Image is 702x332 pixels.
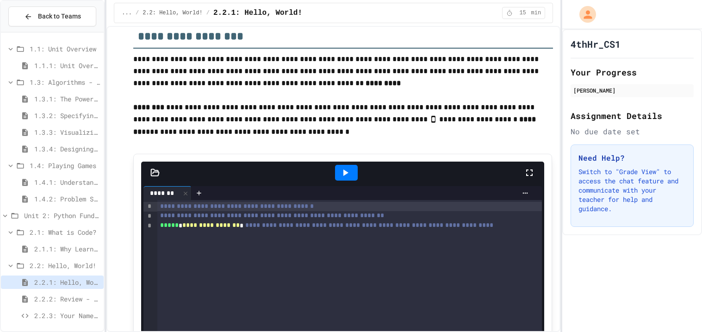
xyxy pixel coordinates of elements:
[34,244,100,254] span: 2.1.1: Why Learn to Program?
[531,9,541,17] span: min
[34,94,100,104] span: 1.3.1: The Power of Algorithms
[578,152,686,163] h3: Need Help?
[213,7,302,19] span: 2.2.1: Hello, World!
[573,86,691,94] div: [PERSON_NAME]
[516,9,530,17] span: 15
[578,167,686,213] p: Switch to "Grade View" to access the chat feature and communicate with your teacher for help and ...
[38,12,81,21] span: Back to Teams
[30,44,100,54] span: 1.1: Unit Overview
[122,9,132,17] span: ...
[34,111,100,120] span: 1.3.2: Specifying Ideas with Pseudocode
[34,277,100,287] span: 2.2.1: Hello, World!
[24,211,100,220] span: Unit 2: Python Fundamentals
[571,66,694,79] h2: Your Progress
[34,144,100,154] span: 1.3.4: Designing Flowcharts
[30,77,100,87] span: 1.3: Algorithms - from Pseudocode to Flowcharts
[570,4,598,25] div: My Account
[571,126,694,137] div: No due date set
[206,9,210,17] span: /
[143,9,203,17] span: 2.2: Hello, World!
[30,227,100,237] span: 2.1: What is Code?
[571,38,621,50] h1: 4thHr_CS1
[8,6,96,26] button: Back to Teams
[30,161,100,170] span: 1.4: Playing Games
[30,261,100,270] span: 2.2: Hello, World!
[571,109,694,122] h2: Assignment Details
[34,194,100,204] span: 1.4.2: Problem Solving Reflection
[34,311,100,320] span: 2.2.3: Your Name and Favorite Movie
[34,294,100,304] span: 2.2.2: Review - Hello, World!
[34,61,100,70] span: 1.1.1: Unit Overview
[34,177,100,187] span: 1.4.1: Understanding Games with Flowcharts
[34,127,100,137] span: 1.3.3: Visualizing Logic with Flowcharts
[136,9,139,17] span: /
